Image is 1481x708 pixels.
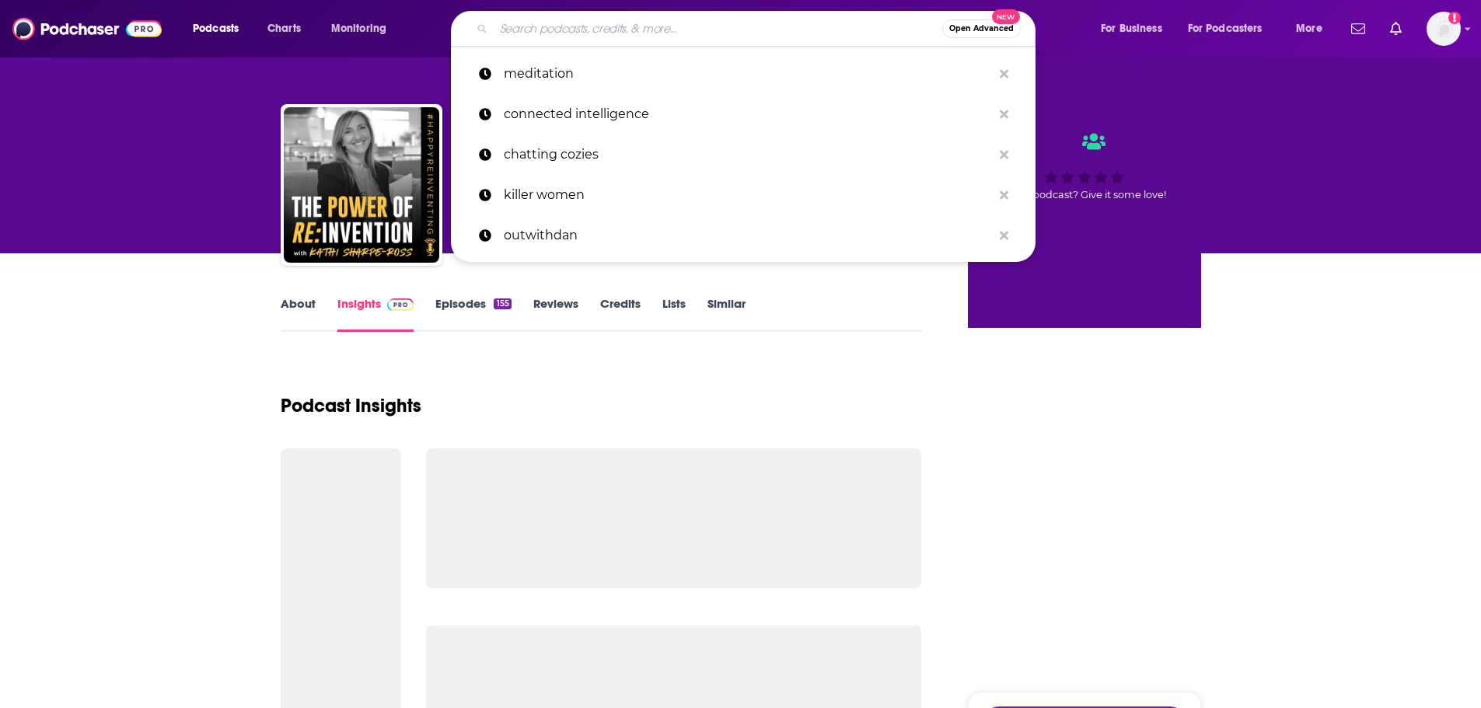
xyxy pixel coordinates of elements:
[1384,16,1408,42] a: Show notifications dropdown
[281,296,316,332] a: About
[949,25,1014,33] span: Open Advanced
[533,296,578,332] a: Reviews
[320,16,407,41] button: open menu
[504,134,992,175] p: chatting cozies
[1285,16,1342,41] button: open menu
[451,54,1036,94] a: meditation
[504,94,992,134] p: connected intelligence
[600,296,641,332] a: Credits
[451,134,1036,175] a: chatting cozies
[504,54,992,94] p: meditation
[257,16,310,41] a: Charts
[435,296,511,332] a: Episodes155
[1101,18,1162,40] span: For Business
[451,175,1036,215] a: killer women
[992,9,1020,24] span: New
[942,19,1021,38] button: Open AdvancedNew
[182,16,259,41] button: open menu
[1188,18,1263,40] span: For Podcasters
[504,175,992,215] p: killer women
[193,18,239,40] span: Podcasts
[387,298,414,311] img: Podchaser Pro
[662,296,686,332] a: Lists
[1178,16,1285,41] button: open menu
[337,296,414,332] a: InsightsPodchaser Pro
[466,11,1050,47] div: Search podcasts, credits, & more...
[504,215,992,256] p: outwithdan
[1427,12,1461,46] span: Logged in as ei1745
[284,107,439,263] img: THE POWER OF REINVENTION with Kathi Sharpe-Ross
[267,18,301,40] span: Charts
[451,94,1036,134] a: connected intelligence
[707,296,746,332] a: Similar
[1090,16,1182,41] button: open menu
[1296,18,1322,40] span: More
[1003,189,1166,201] span: Good podcast? Give it some love!
[281,394,421,417] h1: Podcast Insights
[331,18,386,40] span: Monitoring
[451,215,1036,256] a: outwithdan
[1448,12,1461,24] svg: Add a profile image
[1427,12,1461,46] img: User Profile
[494,298,511,309] div: 155
[12,14,162,44] img: Podchaser - Follow, Share and Rate Podcasts
[968,118,1201,214] div: Good podcast? Give it some love!
[1345,16,1371,42] a: Show notifications dropdown
[494,16,942,41] input: Search podcasts, credits, & more...
[1427,12,1461,46] button: Show profile menu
